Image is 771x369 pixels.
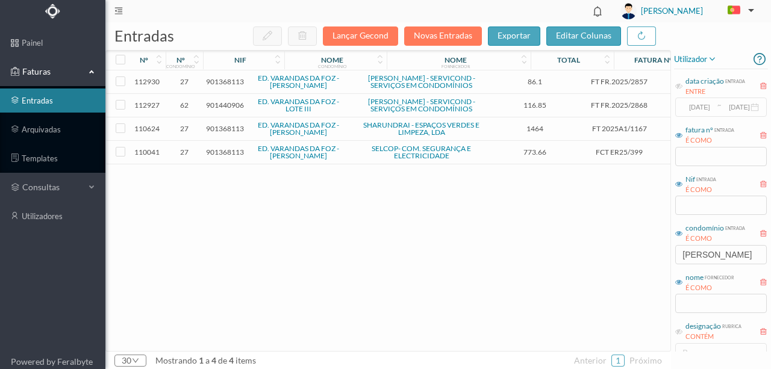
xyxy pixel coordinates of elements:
div: entrada [724,76,745,85]
div: É COMO [685,234,745,244]
div: designação [685,321,721,332]
span: 27 [169,124,200,133]
button: exportar [488,26,540,46]
span: 901368113 [206,77,244,86]
a: [PERSON_NAME] - SERVICOND - SERVIÇOS EM CONDOMÍNIOS [368,97,475,113]
span: de [218,355,227,365]
span: consultas [22,181,83,193]
span: 110624 [132,124,163,133]
span: 116.85 [496,101,573,110]
div: total [557,55,580,64]
span: 27 [169,147,200,157]
span: Novas Entradas [404,30,488,40]
span: 773.66 [496,147,573,157]
div: É COMO [685,283,734,293]
li: 1 [611,355,625,367]
a: SHARUNDRAI - ESPAÇOS VERDES E LIMPEZA, LDA [363,120,479,137]
div: fornecedor [442,64,470,69]
div: nif [234,55,246,64]
div: rubrica [721,321,741,330]
div: nome [321,55,343,64]
img: Logo [45,4,60,19]
div: nº [140,55,148,64]
i: icon: down [131,357,139,364]
span: anterior [574,355,607,365]
button: Novas Entradas [404,26,482,46]
span: a [205,355,210,365]
span: próximo [629,355,662,365]
div: entrada [695,174,716,183]
div: ENTRE [685,87,745,97]
span: 112927 [132,101,163,110]
span: 1 [197,355,205,365]
span: 110041 [132,147,163,157]
div: nome [445,55,467,64]
span: Faturas [19,66,86,78]
span: utilizador [674,52,717,66]
div: É COMO [685,185,716,195]
span: mostrando [155,355,197,365]
div: nº [176,55,185,64]
div: entrada [724,223,745,232]
span: 62 [169,101,200,110]
div: nome [685,272,704,283]
span: 1464 [496,124,573,133]
div: entrada [713,125,734,134]
div: fornecedor [704,272,734,281]
div: fatura nº [634,55,672,64]
a: ED. VARANDAS DA FOZ - LOTE III [258,97,339,113]
i: icon: bell [590,4,605,19]
div: condomínio [318,64,347,69]
button: PT [718,1,759,20]
span: 4 [227,355,236,365]
span: 27 [169,77,200,86]
i: icon: menu-fold [114,7,123,15]
span: 901440906 [206,101,244,110]
span: 86.1 [496,77,573,86]
a: ED. VARANDAS DA FOZ - [PERSON_NAME] [258,144,339,160]
span: items [236,355,256,365]
button: editar colunas [546,26,621,46]
img: user_titan3.af2715ee.jpg [620,3,637,19]
a: [PERSON_NAME] - SERVICOND - SERVIÇOS EM CONDOMÍNIOS [368,73,475,90]
a: ED. VARANDAS DA FOZ - [PERSON_NAME] [258,73,339,90]
span: exportar [498,30,531,40]
div: data criação [685,76,724,87]
span: FT FR.2025/2868 [579,101,660,110]
div: Nif [685,174,695,185]
i: icon: question-circle-o [754,50,766,69]
div: condomínio [685,223,724,234]
div: CONTÉM [685,332,741,342]
span: 901368113 [206,147,244,157]
div: condomínio [166,64,195,69]
span: Limpeza [666,124,738,133]
a: ED. VARANDAS DA FOZ - [PERSON_NAME] [258,120,339,137]
span: FT FR.2025/2857 [579,77,660,86]
span: entradas [114,26,174,45]
span: 4 [210,355,218,365]
div: É COMO [685,135,734,146]
span: FT 2025A1/1167 [579,124,660,133]
span: FCT ER25/399 [579,147,660,157]
button: Lançar Gecond [323,26,398,46]
span: 901368113 [206,124,244,133]
span: 112930 [132,77,163,86]
a: SELCOP- COM. SEGURANÇA E ELECTRICIDADE [372,144,471,160]
div: fatura nº [685,125,713,135]
span: Reparações diversas [666,147,738,157]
